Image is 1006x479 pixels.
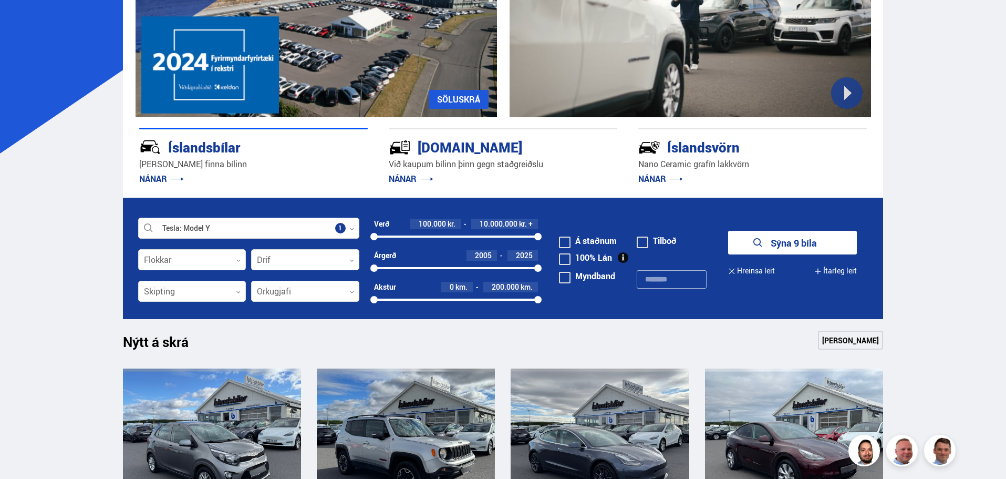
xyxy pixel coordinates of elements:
span: 200.000 [492,282,519,292]
span: 2005 [475,250,492,260]
div: [DOMAIN_NAME] [389,137,580,156]
div: Akstur [374,283,396,291]
button: Sýna 9 bíla [728,231,857,254]
h1: Nýtt á skrá [123,334,207,356]
span: 10.000.000 [480,219,517,229]
div: Íslandsbílar [139,137,330,156]
span: km. [455,283,468,291]
div: Íslandsvörn [638,137,829,156]
div: Árgerð [374,251,396,260]
a: [PERSON_NAME] [818,331,883,350]
label: Tilboð [637,237,677,245]
span: 2025 [516,250,533,260]
label: 100% Lán [559,253,612,262]
button: Hreinsa leit [728,259,775,283]
span: kr. [448,220,455,228]
a: NÁNAR [638,173,683,185]
span: km. [521,283,533,291]
a: NÁNAR [139,173,184,185]
img: nhp88E3Fdnt1Opn2.png [850,436,881,468]
span: 0 [450,282,454,292]
div: Verð [374,220,389,228]
p: Við kaupum bílinn þinn gegn staðgreiðslu [389,158,617,170]
img: JRvxyua_JYH6wB4c.svg [139,136,161,158]
span: 100.000 [419,219,446,229]
p: Nano Ceramic grafín lakkvörn [638,158,867,170]
a: NÁNAR [389,173,433,185]
img: FbJEzSuNWCJXmdc-.webp [926,436,957,468]
span: kr. [519,220,527,228]
span: + [528,220,533,228]
a: SÖLUSKRÁ [429,90,489,109]
p: [PERSON_NAME] finna bílinn [139,158,368,170]
img: -Svtn6bYgwAsiwNX.svg [638,136,660,158]
img: tr5P-W3DuiFaO7aO.svg [389,136,411,158]
button: Opna LiveChat spjallviðmót [8,4,40,36]
img: siFngHWaQ9KaOqBr.png [888,436,919,468]
label: Myndband [559,272,615,280]
label: Á staðnum [559,237,617,245]
button: Ítarleg leit [814,259,857,283]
